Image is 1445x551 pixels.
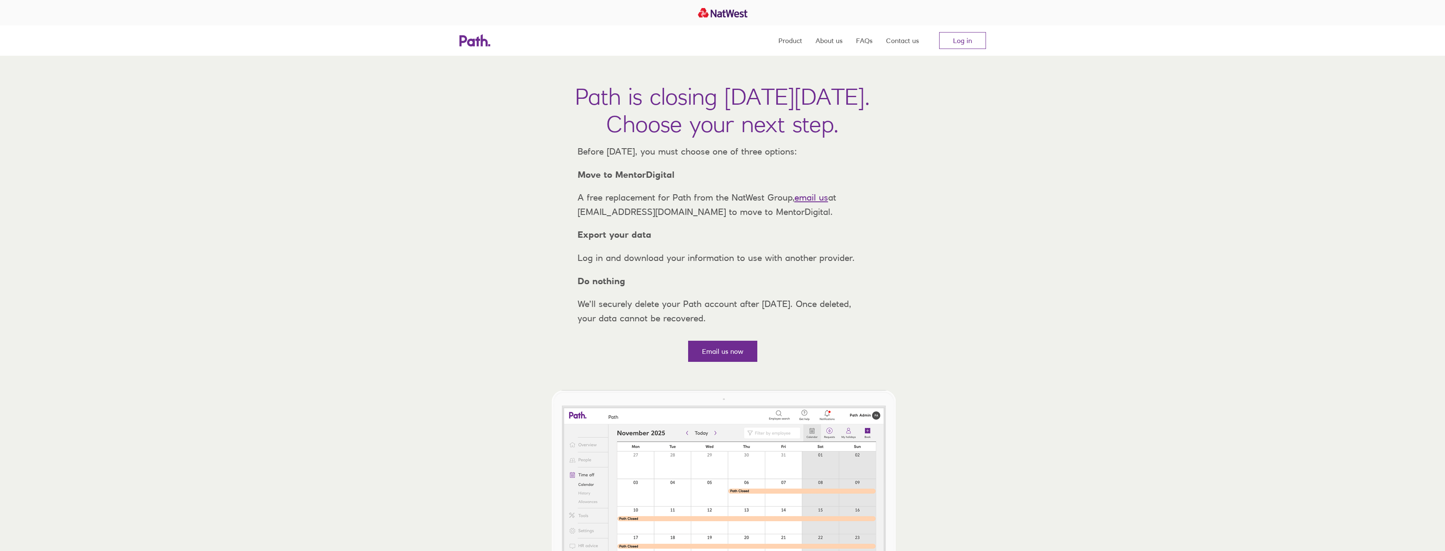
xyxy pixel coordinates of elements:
[856,25,872,56] a: FAQs
[571,144,875,159] p: Before [DATE], you must choose one of three options:
[571,251,875,265] p: Log in and download your information to use with another provider.
[571,190,875,219] p: A free replacement for Path from the NatWest Group, at [EMAIL_ADDRESS][DOMAIN_NAME] to move to Me...
[939,32,986,49] a: Log in
[794,192,828,203] a: email us
[816,25,843,56] a: About us
[578,169,675,180] strong: Move to MentorDigital
[575,83,870,138] h1: Path is closing [DATE][DATE]. Choose your next step.
[886,25,919,56] a: Contact us
[688,341,757,362] a: Email us now
[578,276,625,286] strong: Do nothing
[578,229,651,240] strong: Export your data
[778,25,802,56] a: Product
[571,297,875,325] p: We’ll securely delete your Path account after [DATE]. Once deleted, your data cannot be recovered.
